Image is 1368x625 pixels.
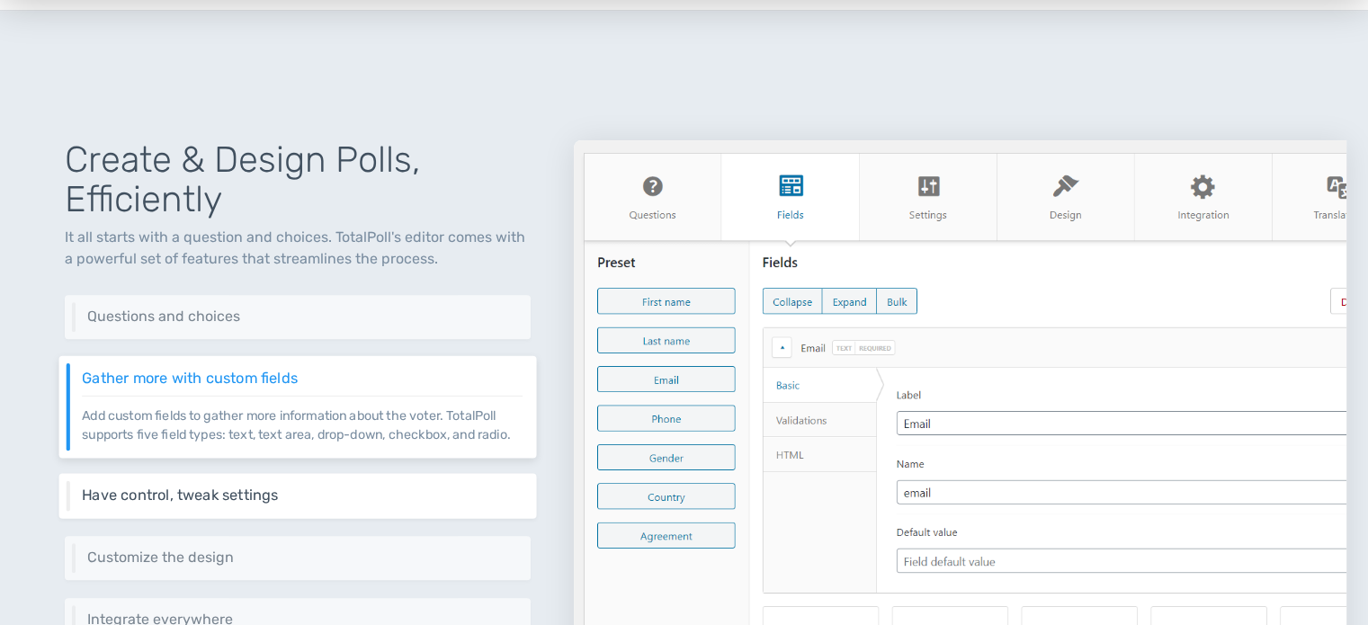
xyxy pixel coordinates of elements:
p: Change the layout of your poll, colors, interactions, and much more. TotalPoll offers a wide rang... [87,566,517,567]
h6: Have control, tweak settings [82,487,523,504]
h6: Questions and choices [87,308,517,325]
p: It all starts with a question and choices. TotalPoll's editor comes with a powerful set of featur... [65,227,531,270]
h1: Create & Design Polls, Efficiently [65,140,531,219]
p: Add custom fields to gather more information about the voter. TotalPoll supports five field types... [82,395,523,443]
p: Control different aspects of your poll via a set of settings like restrictions, results visibilit... [82,504,523,504]
h6: Gather more with custom fields [82,370,523,386]
p: Add one or as many questions as you need. Furthermore, add all kinds of choices, including image,... [87,325,517,326]
h6: Customize the design [87,549,517,566]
